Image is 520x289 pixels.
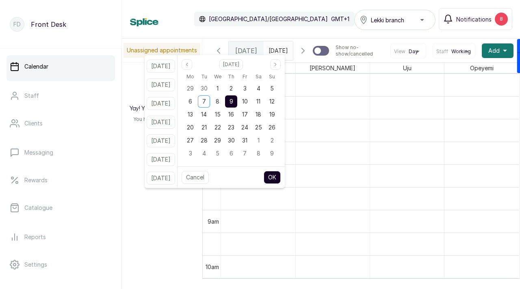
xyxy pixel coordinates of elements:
button: OK [264,171,281,184]
div: 29 Sep 2025 [184,82,197,95]
button: [DATE] [147,172,175,185]
span: Day [409,48,418,55]
a: Calendar [6,55,115,78]
div: Wednesday [211,71,224,82]
div: 06 Nov 2025 [225,147,238,160]
span: Uju [401,63,413,73]
span: We [214,72,221,82]
div: 01 Nov 2025 [251,134,265,147]
span: 3 [189,150,192,157]
span: 2 [271,137,274,144]
div: 27 Oct 2025 [184,134,197,147]
h2: Yay! You’re all caught up! [130,105,195,113]
span: 4 [257,85,260,92]
div: Sunday [265,71,279,82]
div: 03 Nov 2025 [184,147,197,160]
div: 29 Oct 2025 [211,134,224,147]
p: Clients [24,119,43,127]
p: Staff [24,92,39,100]
p: Calendar [24,63,48,71]
p: Front Desk [31,19,66,29]
span: 22 [214,124,221,131]
div: 06 Oct 2025 [184,95,197,108]
span: 21 [201,124,207,131]
div: 15 Oct 2025 [211,108,224,121]
span: 8 [216,98,219,105]
button: [DATE] [147,97,175,110]
span: 5 [270,85,274,92]
p: Unassigned appointments [123,43,200,58]
button: Previous month [182,59,192,70]
div: 8 [495,13,508,26]
p: You have no unassigned appointments. [127,116,197,129]
div: 22 Oct 2025 [211,121,224,134]
span: View [394,48,405,55]
div: 13 Oct 2025 [184,108,197,121]
span: 9 [270,150,274,157]
div: 05 Oct 2025 [265,82,279,95]
div: 10 Oct 2025 [238,95,251,108]
button: [DATE] [147,78,175,91]
div: 18 Oct 2025 [251,108,265,121]
p: FD [13,20,21,28]
span: Opeyemi [468,63,495,73]
button: [DATE] [147,116,175,129]
span: 29 [214,137,221,144]
div: 08 Nov 2025 [251,147,265,160]
span: 26 [269,124,275,131]
a: Clients [6,112,115,135]
a: Settings [6,253,115,276]
a: Catalogue [6,196,115,219]
span: Th [228,72,234,82]
svg: page previous [184,62,189,67]
span: 24 [241,124,248,131]
span: 20 [187,124,194,131]
div: Saturday [251,71,265,82]
span: Notifications [456,15,492,24]
div: 26 Oct 2025 [265,121,279,134]
div: 07 Nov 2025 [238,147,251,160]
div: [DATE] [229,41,264,60]
span: 8 [257,150,260,157]
div: 14 Oct 2025 [197,108,211,121]
div: 21 Oct 2025 [197,121,211,134]
p: Messaging [24,149,53,157]
span: 1 [258,137,260,144]
p: Reports [24,233,46,241]
span: 4 [202,150,206,157]
span: 13 [188,111,193,118]
div: 02 Nov 2025 [265,134,279,147]
span: 2 [230,85,233,92]
a: Staff [6,84,115,107]
div: 17 Oct 2025 [238,108,251,121]
span: 30 [228,137,235,144]
svg: page next [273,62,278,67]
button: [DATE] [147,153,175,166]
span: 28 [201,137,208,144]
div: 01 Oct 2025 [211,82,224,95]
button: Lekki branch [354,10,435,30]
span: 19 [269,111,275,118]
div: 02 Oct 2025 [225,82,238,95]
span: 11 [256,98,260,105]
span: 6 [188,98,192,105]
div: 25 Oct 2025 [251,121,265,134]
span: Mo [186,72,194,82]
button: Select month [219,59,243,70]
span: 12 [269,98,275,105]
span: 18 [256,111,261,118]
p: GMT+1 [331,15,349,23]
span: Staff [436,48,448,55]
div: 04 Nov 2025 [197,147,211,160]
p: [GEOGRAPHIC_DATA]/[GEOGRAPHIC_DATA] [209,15,328,23]
span: [PERSON_NAME] [308,63,357,73]
span: Tu [201,72,207,82]
span: Sa [256,72,262,82]
button: [DATE] [147,134,175,147]
span: 6 [230,150,233,157]
a: Rewards [6,169,115,192]
span: 17 [242,111,248,118]
span: 31 [242,137,247,144]
button: StaffWorking [436,48,472,55]
button: [DATE] [147,60,175,73]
